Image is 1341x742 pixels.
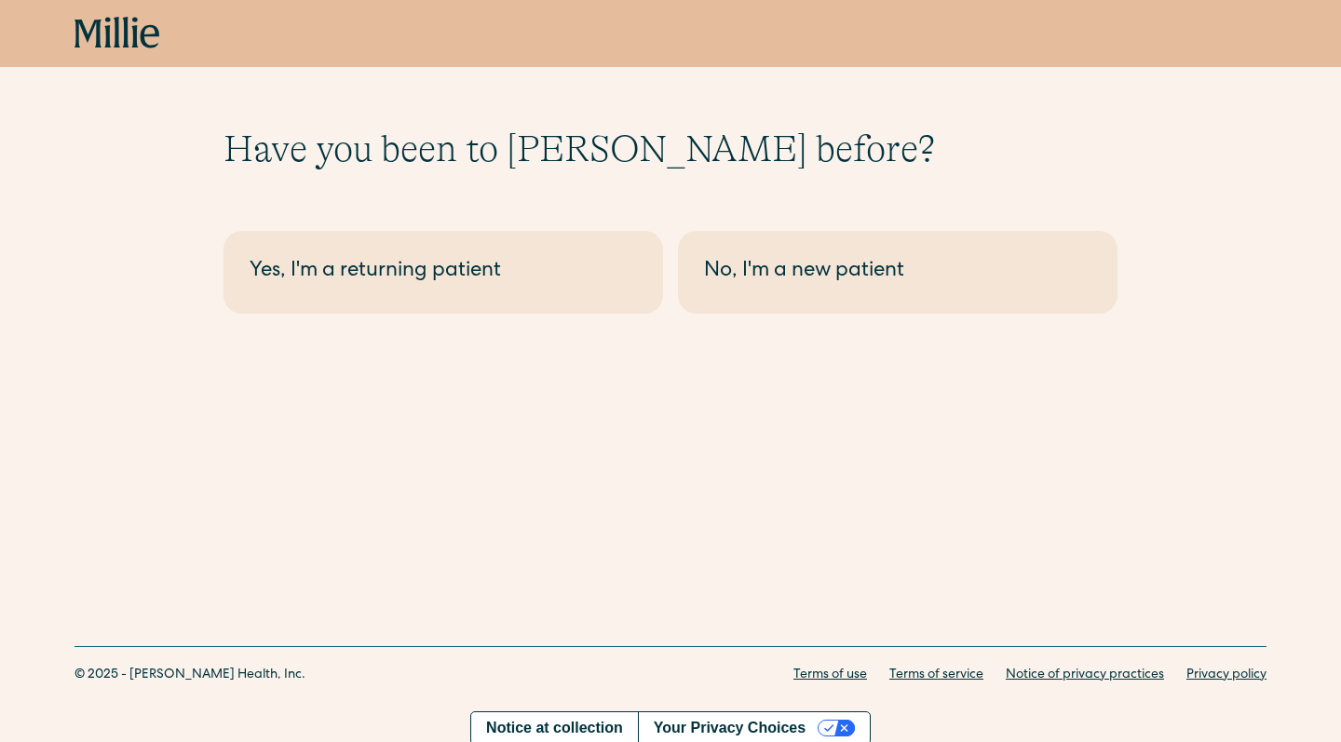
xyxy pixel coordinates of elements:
[1186,666,1266,685] a: Privacy policy
[223,127,1117,171] h1: Have you been to [PERSON_NAME] before?
[250,257,637,288] div: Yes, I'm a returning patient
[678,231,1117,314] a: No, I'm a new patient
[74,666,305,685] div: © 2025 - [PERSON_NAME] Health, Inc.
[889,666,983,685] a: Terms of service
[793,666,867,685] a: Terms of use
[223,231,663,314] a: Yes, I'm a returning patient
[1006,666,1164,685] a: Notice of privacy practices
[704,257,1091,288] div: No, I'm a new patient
